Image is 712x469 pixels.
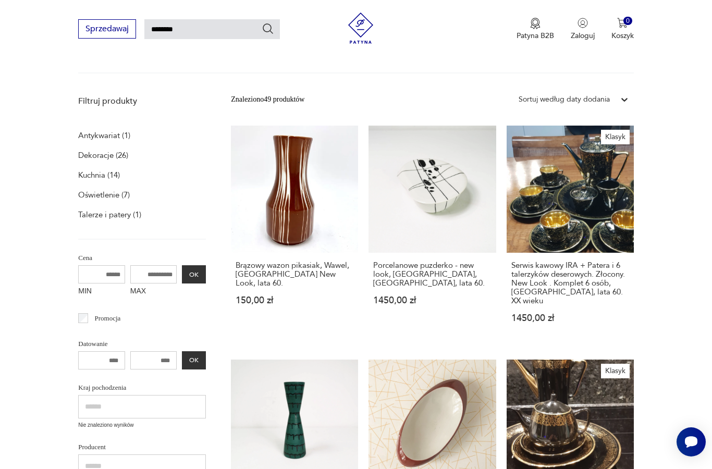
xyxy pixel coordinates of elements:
button: OK [182,351,206,369]
h3: Brązowy wazon pikasiak, Wawel, [GEOGRAPHIC_DATA] New Look, lata 60. [236,261,353,288]
p: Cena [78,252,206,264]
a: Dekoracje (26) [78,148,128,163]
div: Sortuj według daty dodania [519,94,610,105]
a: Porcelanowe puzderko - new look, Chodzież, Polska, lata 60.Porcelanowe puzderko - new look, [GEOG... [369,126,496,343]
a: Sprzedawaj [78,26,136,33]
p: Nie znaleziono wyników [78,421,206,429]
p: Filtruj produkty [78,95,206,107]
div: 0 [623,17,632,26]
a: Ikona medaluPatyna B2B [517,18,554,41]
button: OK [182,265,206,283]
h3: Porcelanowe puzderko - new look, [GEOGRAPHIC_DATA], [GEOGRAPHIC_DATA], lata 60. [373,261,491,288]
iframe: Smartsupp widget button [677,427,706,456]
button: Zaloguj [571,18,595,41]
p: 150,00 zł [236,296,353,305]
div: Znaleziono 49 produktów [231,94,304,105]
label: MIN [78,283,125,300]
p: Patyna B2B [517,31,554,41]
a: Brązowy wazon pikasiak, Wawel, Polska New Look, lata 60.Brązowy wazon pikasiak, Wawel, [GEOGRAPHI... [231,126,358,343]
p: Datowanie [78,338,206,350]
p: Producent [78,441,206,453]
label: MAX [130,283,177,300]
p: 1450,00 zł [373,296,491,305]
img: Ikonka użytkownika [578,18,588,28]
p: Koszyk [611,31,634,41]
a: Antykwariat (1) [78,128,130,143]
a: Talerze i patery (1) [78,207,141,222]
button: Patyna B2B [517,18,554,41]
button: Szukaj [262,22,274,35]
h3: Serwis kawowy IRA + Patera i 6 talerzyków deserowych. Złocony. New Look . Komplet 6 osób, [GEOGRA... [511,261,629,305]
img: Ikona koszyka [617,18,628,28]
button: 0Koszyk [611,18,634,41]
p: Kraj pochodzenia [78,382,206,393]
img: Patyna - sklep z meblami i dekoracjami vintage [345,13,376,44]
button: Sprzedawaj [78,19,136,39]
a: Oświetlenie (7) [78,188,130,202]
p: 1450,00 zł [511,314,629,323]
img: Ikona medalu [530,18,541,29]
p: Zaloguj [571,31,595,41]
a: Kuchnia (14) [78,168,120,182]
p: Promocja [95,313,121,324]
a: KlasykSerwis kawowy IRA + Patera i 6 talerzyków deserowych. Złocony. New Look . Komplet 6 osób, C... [507,126,634,343]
